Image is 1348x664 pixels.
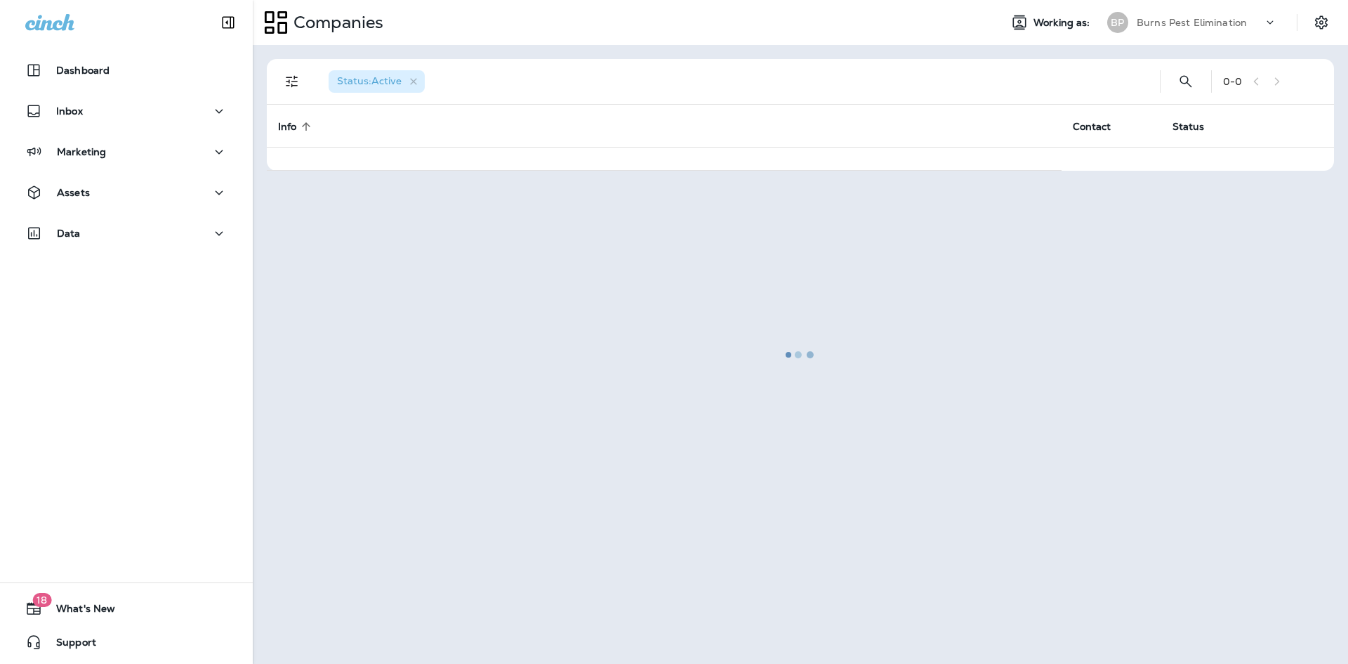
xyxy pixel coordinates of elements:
span: What's New [42,603,115,620]
p: Companies [288,12,383,33]
button: 18What's New [14,594,239,623]
span: Support [42,637,96,653]
p: Assets [57,187,90,198]
p: Data [57,228,81,239]
button: Settings [1309,10,1334,35]
p: Marketing [57,146,106,157]
button: Inbox [14,97,239,125]
p: Inbox [56,105,83,117]
span: 18 [32,593,51,607]
button: Assets [14,178,239,207]
p: Burns Pest Elimination [1137,17,1247,28]
button: Marketing [14,138,239,166]
div: BP [1107,12,1128,33]
button: Dashboard [14,56,239,84]
button: Collapse Sidebar [209,8,248,37]
button: Support [14,628,239,656]
button: Data [14,219,239,247]
p: Dashboard [56,65,110,76]
span: Working as: [1033,17,1093,29]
